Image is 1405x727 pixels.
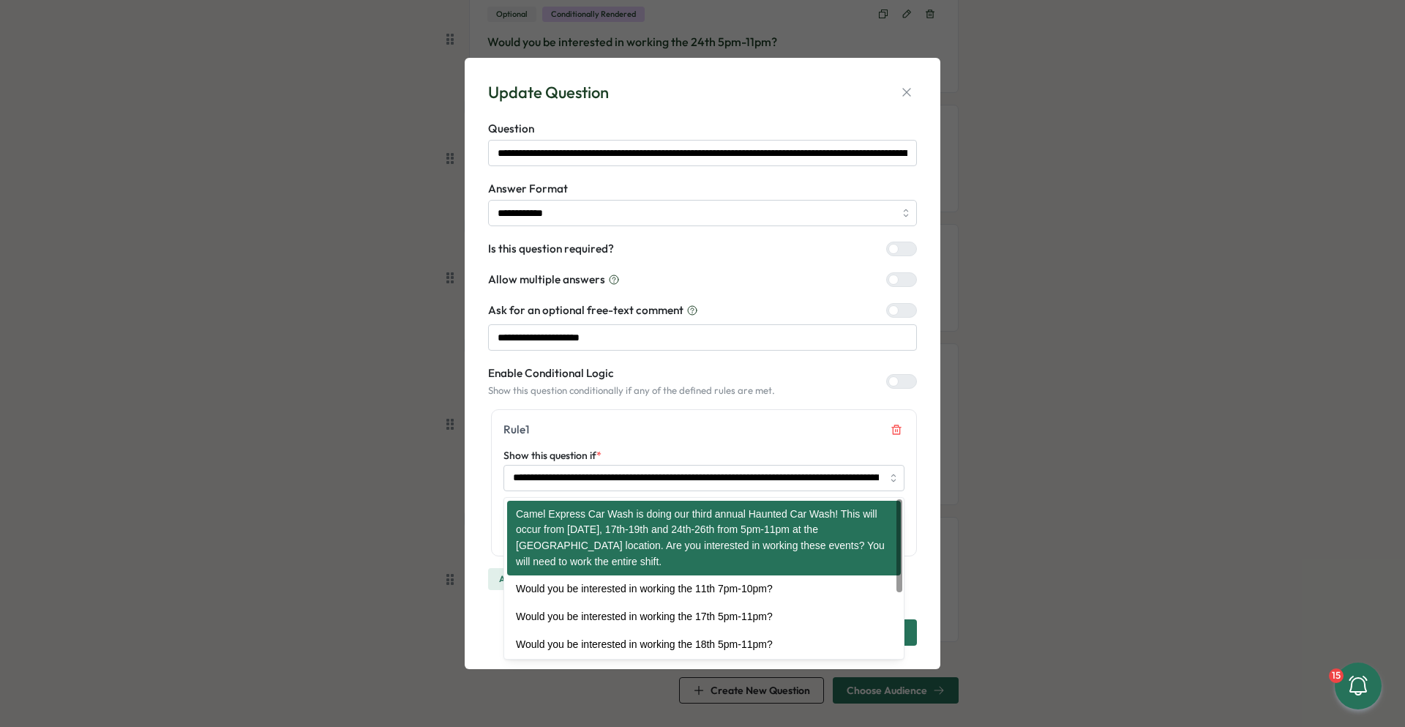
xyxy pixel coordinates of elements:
[888,422,904,438] button: Remove condition rule 1
[488,568,616,590] button: Add another condition rule
[507,501,901,576] div: Camel Express Car Wash is doing our third annual Haunted Car Wash! This will occur from [DATE], 1...
[488,365,775,381] label: Enable Conditional Logic
[488,384,775,398] p: Show this question conditionally if any of the defined rules are met.
[507,603,901,631] div: Would you be interested in working the 17th 5pm-11pm?
[507,631,901,659] div: Would you be interested in working the 18th 5pm-11pm?
[1335,663,1382,709] button: 15
[488,302,683,318] span: Ask for an optional free-text comment
[503,448,602,464] label: Show this question if
[499,569,605,589] span: Add another condition rule
[488,241,614,257] label: Is this question required?
[488,272,605,288] span: Allow multiple answers
[488,121,917,137] label: Question
[1329,668,1344,683] div: 15
[488,81,609,104] div: Update Question
[507,658,901,686] div: Would you be interested in working the 19th 5pm-10pm?
[488,181,917,197] label: Answer Format
[503,422,529,438] p: Rule 1
[507,575,901,603] div: Would you be interested in working the 11th 7pm-10pm?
